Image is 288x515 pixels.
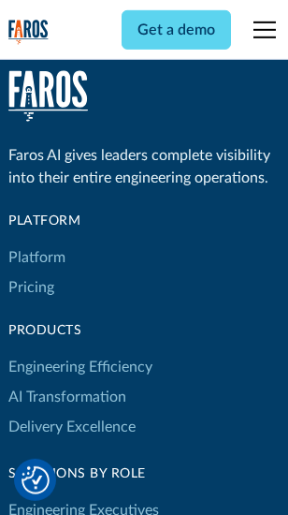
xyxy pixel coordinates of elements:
img: Revisit consent button [22,466,50,494]
a: Pricing [8,272,54,302]
div: Faros AI gives leaders complete visibility into their entire engineering operations. [8,144,280,189]
img: Logo of the analytics and reporting company Faros. [8,20,49,46]
a: Delivery Excellence [8,412,136,442]
div: products [8,321,152,341]
button: Cookie Settings [22,466,50,494]
a: Engineering Efficiency [8,352,152,382]
div: Platform [8,212,152,231]
a: home [8,70,88,122]
a: home [8,20,49,46]
img: Faros Logo White [8,70,88,122]
a: AI Transformation [8,382,126,412]
div: Solutions by Role [8,464,159,484]
a: Get a demo [122,10,231,50]
a: Platform [8,243,65,272]
div: menu [242,7,280,52]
